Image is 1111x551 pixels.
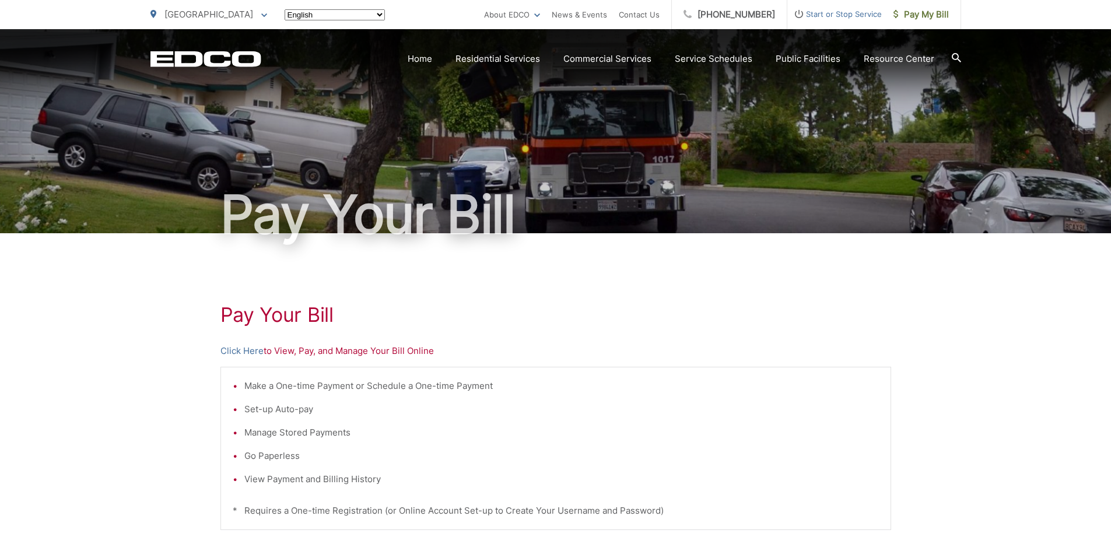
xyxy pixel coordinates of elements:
[150,51,261,67] a: EDCD logo. Return to the homepage.
[893,8,949,22] span: Pay My Bill
[244,449,879,463] li: Go Paperless
[484,8,540,22] a: About EDCO
[776,52,840,66] a: Public Facilities
[220,344,891,358] p: to View, Pay, and Manage Your Bill Online
[220,303,891,327] h1: Pay Your Bill
[220,344,264,358] a: Click Here
[233,504,879,518] p: * Requires a One-time Registration (or Online Account Set-up to Create Your Username and Password)
[244,472,879,486] li: View Payment and Billing History
[619,8,660,22] a: Contact Us
[150,185,961,244] h1: Pay Your Bill
[552,8,607,22] a: News & Events
[408,52,432,66] a: Home
[563,52,651,66] a: Commercial Services
[675,52,752,66] a: Service Schedules
[864,52,934,66] a: Resource Center
[285,9,385,20] select: Select a language
[244,426,879,440] li: Manage Stored Payments
[244,402,879,416] li: Set-up Auto-pay
[164,9,253,20] span: [GEOGRAPHIC_DATA]
[455,52,540,66] a: Residential Services
[244,379,879,393] li: Make a One-time Payment or Schedule a One-time Payment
